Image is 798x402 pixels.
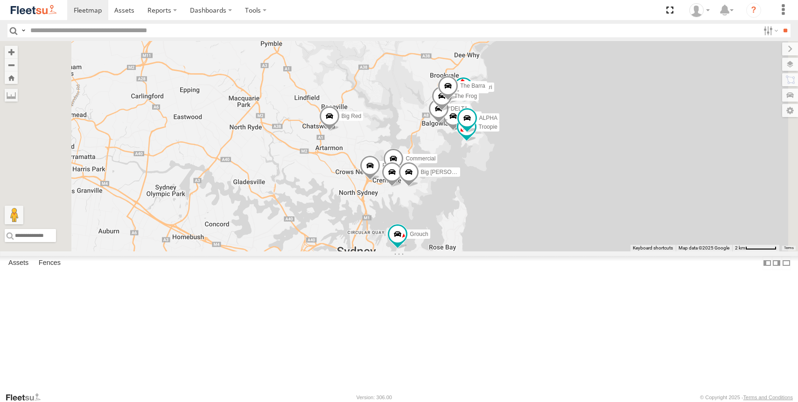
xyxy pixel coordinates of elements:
[763,256,772,270] label: Dock Summary Table to the Left
[784,246,794,250] a: Terms (opens in new tab)
[410,231,428,237] span: Grouch
[633,245,673,251] button: Keyboard shortcuts
[406,155,435,162] span: Commercial
[782,104,798,117] label: Map Settings
[479,124,497,130] span: Troopie
[4,256,33,270] label: Assets
[735,245,745,250] span: 2 km
[5,46,18,58] button: Zoom in
[421,169,476,175] span: Big [PERSON_NAME]
[9,4,58,16] img: fleetsu-logo-horizontal.svg
[20,24,27,37] label: Search Query
[732,245,779,251] button: Map scale: 2 km per 63 pixels
[772,256,781,270] label: Dock Summary Table to the Right
[5,393,48,402] a: Visit our Website
[451,105,468,112] span: DELTA
[34,256,65,270] label: Fences
[460,83,485,89] span: The Barra
[5,206,23,224] button: Drag Pegman onto the map to open Street View
[5,89,18,102] label: Measure
[700,395,793,400] div: © Copyright 2025 -
[479,115,497,121] span: ALPHA
[686,3,713,17] div: Katy Horvath
[342,113,362,119] span: Big Red
[357,395,392,400] div: Version: 306.00
[782,256,791,270] label: Hide Summary Table
[746,3,761,18] i: ?
[743,395,793,400] a: Terms and Conditions
[760,24,780,37] label: Search Filter Options
[679,245,729,250] span: Map data ©2025 Google
[5,71,18,84] button: Zoom Home
[454,93,477,99] span: The Frog
[5,58,18,71] button: Zoom out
